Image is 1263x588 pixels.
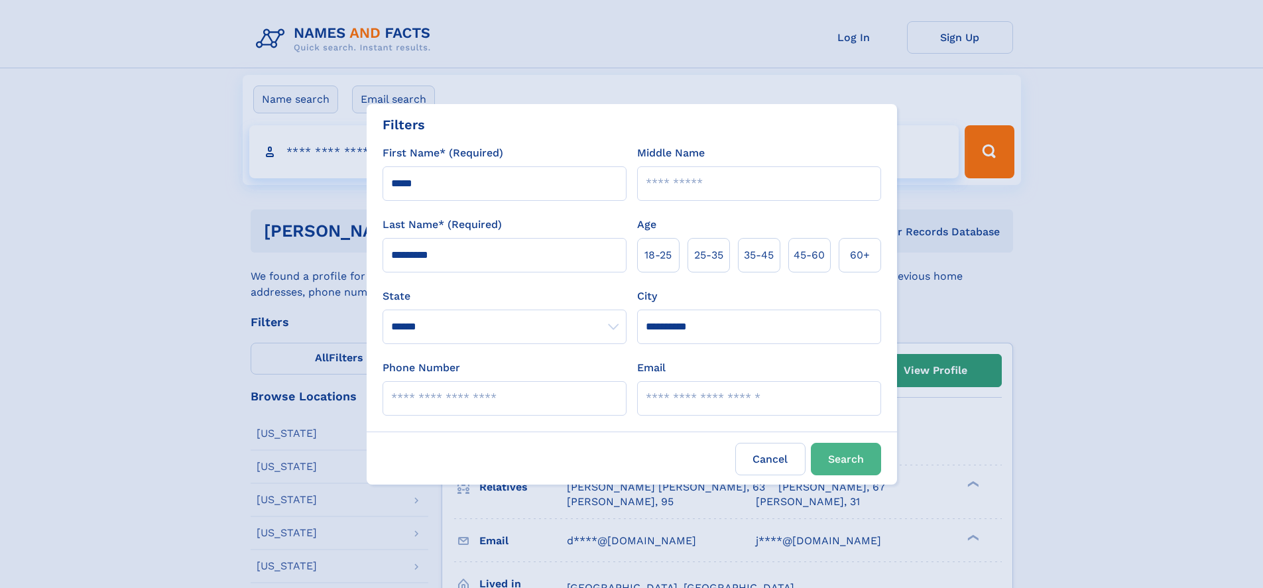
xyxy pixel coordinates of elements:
[383,145,503,161] label: First Name* (Required)
[383,115,425,135] div: Filters
[735,443,806,475] label: Cancel
[744,247,774,263] span: 35‑45
[637,145,705,161] label: Middle Name
[383,288,627,304] label: State
[383,217,502,233] label: Last Name* (Required)
[794,247,825,263] span: 45‑60
[694,247,723,263] span: 25‑35
[637,360,666,376] label: Email
[644,247,672,263] span: 18‑25
[383,360,460,376] label: Phone Number
[637,217,656,233] label: Age
[811,443,881,475] button: Search
[637,288,657,304] label: City
[850,247,870,263] span: 60+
